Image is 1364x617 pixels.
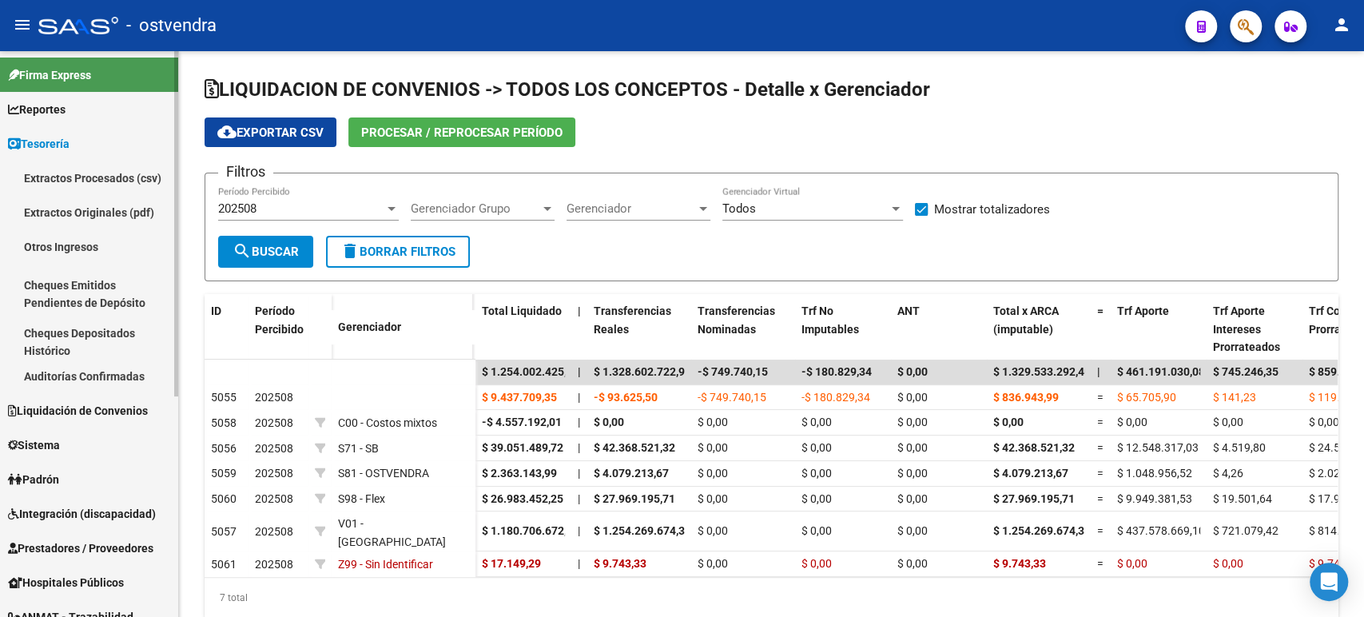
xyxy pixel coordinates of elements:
span: $ 461.191.030,08 [1117,365,1205,378]
span: $ 9.949.381,53 [1117,492,1192,505]
span: $ 141,23 [1213,391,1256,404]
span: $ 0,00 [801,441,832,454]
span: S81 - OSTVENDRA [338,467,429,480]
span: 202508 [255,558,293,571]
button: Buscar [218,236,313,268]
span: Trf Aporte Intereses Prorrateados [1213,305,1280,354]
span: Total Liquidado [482,305,562,317]
span: = [1097,492,1104,505]
span: $ 0,00 [897,467,928,480]
span: $ 437.578.669,10 [1117,524,1205,537]
span: $ 0,00 [897,524,928,537]
span: S71 - SB [338,442,379,455]
span: $ 0,00 [897,365,928,378]
span: | [578,467,580,480]
span: $ 27.969.195,71 [594,492,675,505]
mat-icon: search [233,241,252,261]
span: | [578,524,580,537]
span: $ 1.329.533.292,40 [993,365,1091,378]
span: 202508 [255,416,293,429]
span: $ 9.743,33 [594,557,646,570]
span: $ 4.519,80 [1213,441,1266,454]
span: = [1097,416,1104,428]
span: | [578,365,581,378]
span: | [578,557,580,570]
span: - ostvendra [126,8,217,43]
span: $ 0,00 [1309,416,1339,428]
span: -$ 180.829,34 [801,365,872,378]
span: = [1097,557,1104,570]
span: $ 26.983.452,25 [482,492,563,505]
span: $ 0,00 [897,441,928,454]
span: Reportes [8,101,66,118]
span: 5060 [211,492,237,505]
span: $ 0,00 [801,416,832,428]
datatable-header-cell: Trf Aporte [1111,294,1207,364]
span: $ 0,00 [698,557,728,570]
span: 202508 [255,467,293,480]
datatable-header-cell: Total Liquidado [475,294,571,364]
span: $ 0,00 [801,557,832,570]
span: $ 2.363.143,99 [482,467,557,480]
span: $ 0,00 [1213,557,1243,570]
span: | [578,305,581,317]
span: Z99 - Sin Identificar [338,558,433,571]
span: -$ 749.740,15 [698,365,768,378]
span: = [1097,441,1104,454]
span: ID [211,305,221,317]
button: Exportar CSV [205,117,336,147]
span: Integración (discapacidad) [8,505,156,523]
span: $ 0,00 [698,416,728,428]
span: $ 1.254.002.425,36 [482,365,579,378]
span: $ 721.079,42 [1213,524,1279,537]
datatable-header-cell: ANT [891,294,987,364]
span: -$ 749.740,15 [698,391,766,404]
span: | [578,391,580,404]
datatable-header-cell: = [1091,294,1111,364]
span: $ 0,00 [801,467,832,480]
span: | [1097,365,1100,378]
span: Todos [722,201,756,216]
span: $ 9.437.709,35 [482,391,557,404]
span: $ 4,26 [1213,467,1243,480]
span: Exportar CSV [217,125,324,140]
span: 202508 [255,525,293,538]
span: $ 42.368.521,32 [993,441,1075,454]
span: $ 0,00 [897,492,928,505]
span: | [578,492,580,505]
button: Procesar / Reprocesar período [348,117,575,147]
span: $ 0,00 [698,524,728,537]
span: Liquidación de Convenios [8,402,148,420]
span: $ 0,00 [897,391,928,404]
span: $ 0,00 [897,557,928,570]
span: $ 0,00 [801,524,832,537]
span: Buscar [233,245,299,259]
span: = [1097,524,1104,537]
span: LIQUIDACION DE CONVENIOS -> TODOS LOS CONCEPTOS - Detalle x Gerenciador [205,78,930,101]
span: 202508 [218,201,256,216]
span: Gerenciador [567,201,696,216]
datatable-header-cell: Período Percibido [249,294,308,361]
span: $ 17.149,29 [482,557,541,570]
span: $ 0,00 [698,492,728,505]
span: Gerenciador [338,320,401,333]
span: 202508 [255,391,293,404]
span: = [1097,305,1104,317]
span: $ 0,00 [801,492,832,505]
span: Prestadores / Proveedores [8,539,153,557]
span: Trf Aporte [1117,305,1169,317]
span: $ 0,00 [698,441,728,454]
span: Procesar / Reprocesar período [361,125,563,140]
button: Borrar Filtros [326,236,470,268]
span: $ 65.705,90 [1117,391,1176,404]
span: $ 1.254.269.674,38 [993,524,1091,537]
datatable-header-cell: ID [205,294,249,361]
span: Tesorería [8,135,70,153]
span: $ 39.051.489,72 [482,441,563,454]
span: $ 0,00 [897,416,928,428]
span: $ 27.969.195,71 [993,492,1075,505]
datatable-header-cell: Transferencias Nominadas [691,294,795,364]
datatable-header-cell: Transferencias Reales [587,294,691,364]
span: $ 0,00 [594,416,624,428]
span: Período Percibido [255,305,304,336]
